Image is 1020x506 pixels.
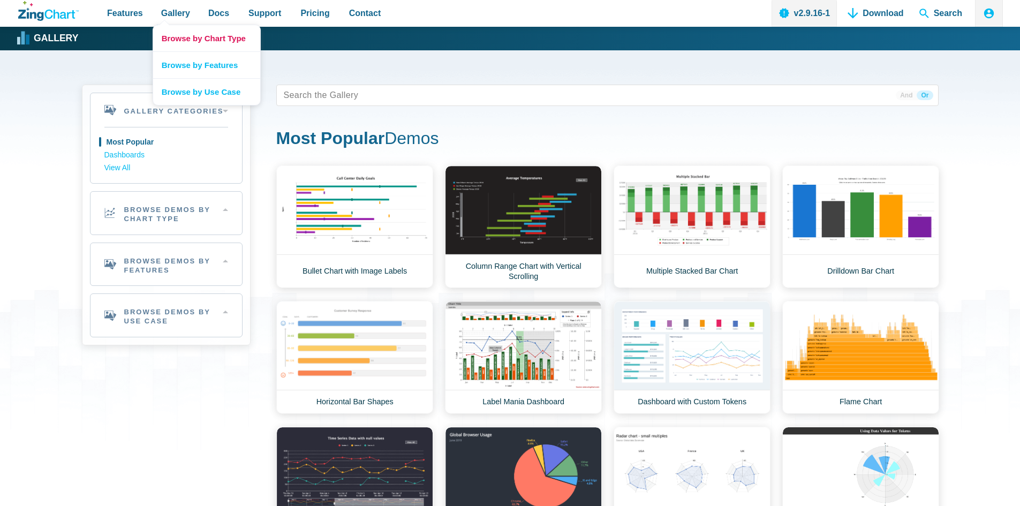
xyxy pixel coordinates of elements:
strong: Gallery [34,34,78,43]
h2: Browse Demos By Use Case [90,294,242,337]
a: Gallery [18,31,78,47]
a: Multiple Stacked Bar Chart [614,165,770,288]
a: Dashboard with Custom Tokens [614,301,770,414]
h2: Gallery Categories [90,93,242,127]
h2: Browse Demos By Chart Type [90,192,242,235]
span: And [896,90,917,100]
span: Pricing [300,6,329,20]
a: Most Popular [104,136,228,149]
h1: Demos [276,127,939,152]
a: ZingChart Logo. Click to return to the homepage [18,1,79,21]
h2: Browse Demos By Features [90,243,242,286]
a: Browse by Use Case [153,78,260,105]
span: Features [107,6,143,20]
span: Or [917,90,933,100]
a: Column Range Chart with Vertical Scrolling [445,165,602,288]
a: View All [104,162,228,175]
a: Horizontal Bar Shapes [276,301,433,414]
a: Label Mania Dashboard [445,301,602,414]
a: Browse by Chart Type [153,25,260,51]
a: Flame Chart [782,301,939,414]
strong: Most Popular [276,129,385,148]
a: Bullet Chart with Image Labels [276,165,433,288]
span: Contact [349,6,381,20]
a: Dashboards [104,149,228,162]
span: Gallery [161,6,190,20]
span: Support [248,6,281,20]
a: Browse by Features [153,51,260,78]
a: Drilldown Bar Chart [782,165,939,288]
span: Docs [208,6,229,20]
